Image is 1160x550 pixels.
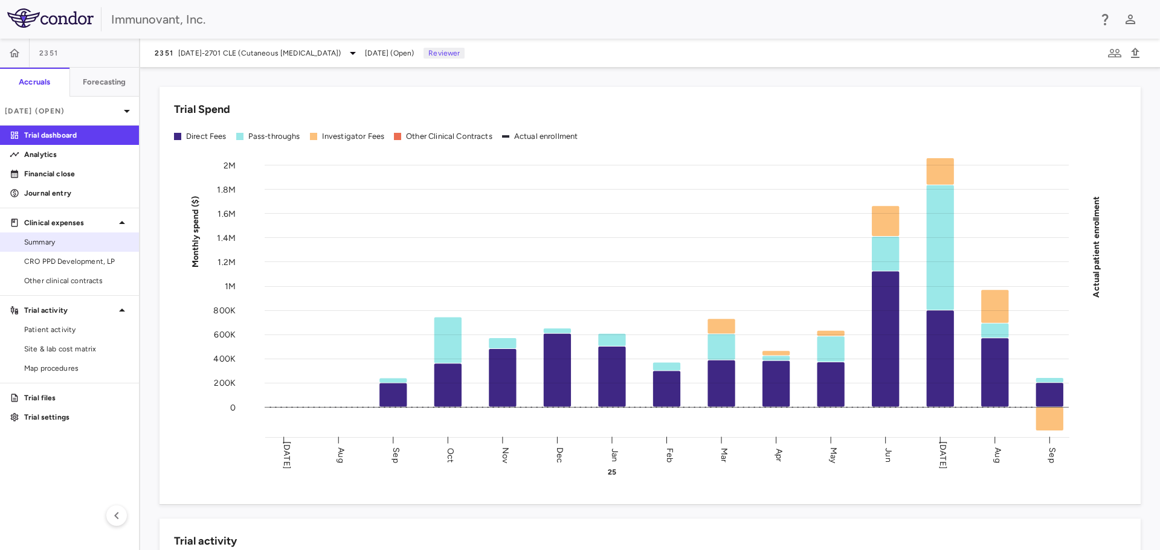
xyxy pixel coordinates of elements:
text: [DATE] [282,441,292,469]
tspan: 1M [225,281,236,292]
text: Aug [336,447,346,462]
text: 25 [608,468,616,476]
span: Patient activity [24,324,129,335]
span: [DATE]-2701 CLE (Cutaneous [MEDICAL_DATA]) [178,48,341,59]
p: Clinical expenses [24,217,115,228]
span: [DATE] (Open) [365,48,414,59]
text: Nov [500,447,511,463]
text: [DATE] [938,441,948,469]
text: Mar [719,447,729,462]
div: Direct Fees [186,131,227,142]
h6: Trial activity [174,533,237,549]
h6: Accruals [19,77,50,88]
p: Trial settings [24,412,129,423]
div: Other Clinical Contracts [406,131,492,142]
span: Map procedures [24,363,129,374]
div: Immunovant, Inc. [111,10,1090,28]
text: Sep [391,447,401,462]
p: Reviewer [424,48,465,59]
span: Other clinical contracts [24,275,129,286]
p: Trial dashboard [24,130,129,141]
tspan: 0 [230,402,236,412]
text: Jan [610,448,620,461]
span: Site & lab cost matrix [24,344,129,354]
text: Jun [883,448,894,462]
span: 2351 [155,48,173,58]
div: Pass-throughs [248,131,300,142]
p: Trial activity [24,305,115,316]
text: Oct [445,447,456,462]
p: Trial files [24,392,129,403]
text: Aug [993,447,1003,462]
span: 2351 [39,48,58,58]
tspan: 2M [224,160,236,170]
text: Sep [1047,447,1057,462]
div: Investigator Fees [322,131,385,142]
p: Analytics [24,149,129,160]
span: Summary [24,237,129,248]
tspan: 200K [214,378,236,388]
text: Apr [774,448,784,461]
div: Actual enrollment [514,131,578,142]
p: Journal entry [24,188,129,199]
text: May [828,447,839,463]
span: CRO PPD Development, LP [24,256,129,267]
p: [DATE] (Open) [5,106,120,117]
tspan: 800K [213,305,236,316]
text: Dec [555,447,565,462]
tspan: 400K [213,354,236,364]
text: Feb [665,447,675,462]
p: Financial close [24,168,129,179]
tspan: Monthly spend ($) [190,196,201,267]
h6: Trial Spend [174,101,230,118]
tspan: 1.2M [217,257,236,267]
tspan: Actual patient enrollment [1091,196,1101,297]
tspan: 600K [214,330,236,340]
img: logo-full-BYUhSk78.svg [7,8,94,28]
h6: Forecasting [83,77,126,88]
tspan: 1.8M [217,184,236,194]
tspan: 1.6M [217,208,236,219]
tspan: 1.4M [217,232,236,243]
